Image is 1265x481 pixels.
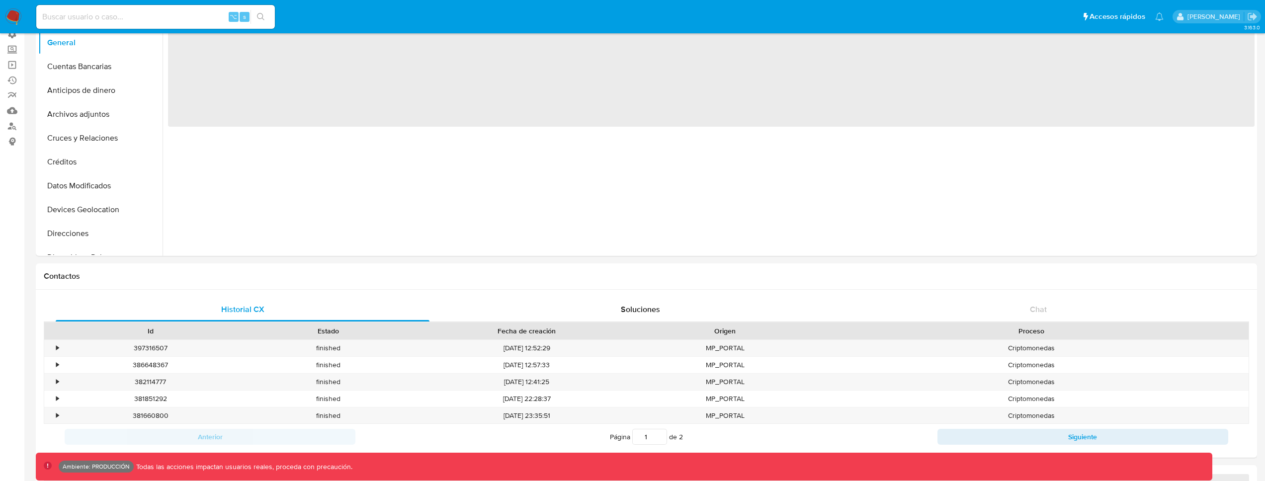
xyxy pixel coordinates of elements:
div: Criptomonedas [814,374,1249,390]
a: Notificaciones [1155,12,1164,21]
div: • [56,411,59,420]
h1: Contactos [44,271,1249,281]
button: search-icon [251,10,271,24]
div: 382114777 [62,374,240,390]
span: Historial CX [221,304,264,315]
div: Estado [247,326,411,336]
button: Dispositivos Point [38,245,163,269]
div: finished [240,391,418,407]
div: Criptomonedas [814,340,1249,356]
button: Anticipos de dinero [38,79,163,102]
div: Origen [643,326,807,336]
button: Datos Modificados [38,174,163,198]
a: Salir [1247,11,1258,22]
div: 381851292 [62,391,240,407]
div: finished [240,357,418,373]
div: MP_PORTAL [636,357,814,373]
div: Id [69,326,233,336]
span: Accesos rápidos [1090,11,1145,22]
div: Proceso [821,326,1242,336]
button: Anterior [65,429,355,445]
button: Siguiente [937,429,1228,445]
div: MP_PORTAL [636,407,814,424]
span: s [243,12,246,21]
div: finished [240,407,418,424]
div: Criptomonedas [814,357,1249,373]
div: finished [240,374,418,390]
div: [DATE] 12:57:33 [418,357,636,373]
span: ‌ [168,2,1255,127]
span: ⌥ [230,12,237,21]
div: Criptomonedas [814,391,1249,407]
div: Fecha de creación [424,326,629,336]
div: MP_PORTAL [636,340,814,356]
div: 397316507 [62,340,240,356]
div: [DATE] 22:28:37 [418,391,636,407]
div: • [56,343,59,353]
button: Cuentas Bancarias [38,55,163,79]
div: • [56,360,59,370]
span: 3.163.0 [1244,23,1260,31]
div: 381660800 [62,407,240,424]
span: Soluciones [621,304,660,315]
button: Créditos [38,150,163,174]
p: Ambiente: PRODUCCIÓN [63,465,130,469]
span: 2 [679,432,683,442]
div: • [56,377,59,387]
div: [DATE] 23:35:51 [418,407,636,424]
p: Todas las acciones impactan usuarios reales, proceda con precaución. [134,462,352,472]
input: Buscar usuario o caso... [36,10,275,23]
button: Cruces y Relaciones [38,126,163,150]
button: Archivos adjuntos [38,102,163,126]
span: Página de [610,429,683,445]
button: Devices Geolocation [38,198,163,222]
div: MP_PORTAL [636,374,814,390]
div: MP_PORTAL [636,391,814,407]
div: Criptomonedas [814,407,1249,424]
button: Direcciones [38,222,163,245]
span: Chat [1030,304,1047,315]
div: 386648367 [62,357,240,373]
button: General [38,31,163,55]
div: finished [240,340,418,356]
div: [DATE] 12:52:29 [418,340,636,356]
div: [DATE] 12:41:25 [418,374,636,390]
div: • [56,394,59,403]
p: kevin.palacios@mercadolibre.com [1187,12,1244,21]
